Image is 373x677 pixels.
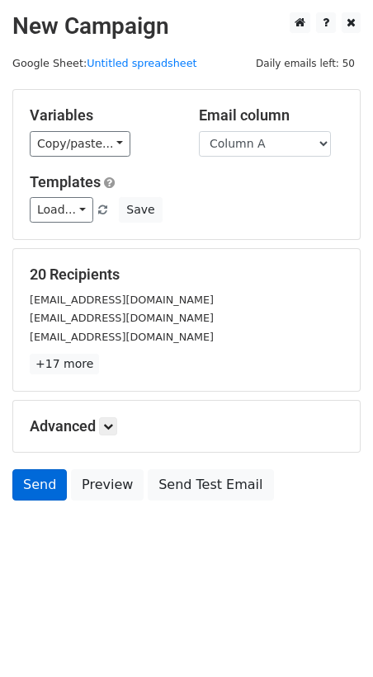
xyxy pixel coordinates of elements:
a: Send [12,469,67,501]
h5: Variables [30,106,174,125]
iframe: Chat Widget [290,598,373,677]
a: +17 more [30,354,99,374]
small: [EMAIL_ADDRESS][DOMAIN_NAME] [30,294,214,306]
a: Send Test Email [148,469,273,501]
h5: 20 Recipients [30,266,343,284]
small: [EMAIL_ADDRESS][DOMAIN_NAME] [30,312,214,324]
a: Copy/paste... [30,131,130,157]
a: Preview [71,469,144,501]
span: Daily emails left: 50 [250,54,361,73]
h5: Email column [199,106,343,125]
h5: Advanced [30,417,343,435]
a: Daily emails left: 50 [250,57,361,69]
a: Untitled spreadsheet [87,57,196,69]
h2: New Campaign [12,12,361,40]
button: Save [119,197,162,223]
a: Templates [30,173,101,190]
small: [EMAIL_ADDRESS][DOMAIN_NAME] [30,331,214,343]
small: Google Sheet: [12,57,197,69]
a: Load... [30,197,93,223]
